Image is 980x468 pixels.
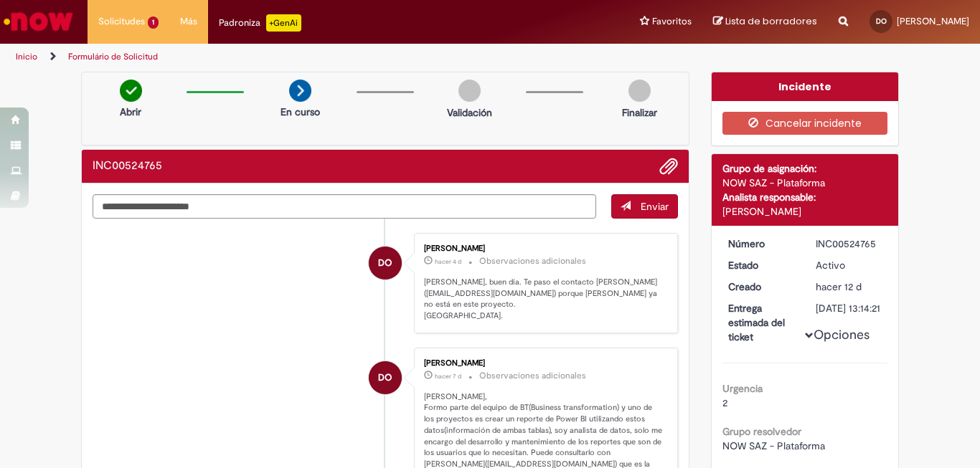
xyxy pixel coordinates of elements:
span: hacer 7 d [435,372,461,381]
time: 22/09/2025 15:49:00 [435,372,461,381]
ul: Rutas de acceso a la página [11,44,643,70]
span: hacer 4 d [435,257,461,266]
div: Analista responsable: [722,190,888,204]
span: [PERSON_NAME] [897,15,969,27]
b: Urgencia [722,382,763,395]
div: David Ortega [369,361,402,394]
img: img-circle-grey.png [628,80,651,102]
span: 2 [722,396,727,409]
b: Grupo resolvedor [722,425,801,438]
div: NOW SAZ - Plataforma [722,176,888,190]
h2: INC00524765 Historial de tickets [93,160,162,173]
div: [PERSON_NAME] [722,204,888,219]
span: Enviar [641,200,669,213]
div: [PERSON_NAME] [424,359,663,368]
img: check-circle-green.png [120,80,142,102]
button: Enviar [611,194,678,219]
span: DO [378,360,392,395]
p: Abrir [120,105,141,119]
a: Inicio [16,51,37,62]
div: [DATE] 13:14:21 [816,301,882,315]
span: DO [378,246,392,280]
span: Favoritos [652,14,692,29]
dt: Creado [717,280,806,294]
img: ServiceNow [1,7,75,36]
span: Solicitudes [98,14,145,29]
dt: Número [717,237,806,251]
p: +GenAi [266,14,301,32]
div: Activo [816,258,882,272]
img: img-circle-grey.png [458,80,481,102]
span: NOW SAZ - Plataforma [722,439,825,452]
div: Padroniza [219,14,301,32]
div: INC00524765 [816,237,882,251]
span: Más [180,14,197,29]
img: arrow-next.png [289,80,311,102]
a: Lista de borradores [713,15,817,29]
dt: Estado [717,258,806,272]
textarea: Escriba aquí su mensaje… [93,194,596,219]
small: Observaciones adicionales [479,370,586,382]
p: [PERSON_NAME], buen día. Te paso el contacto [PERSON_NAME]([EMAIL_ADDRESS][DOMAIN_NAME]) porque [... [424,277,663,322]
span: 1 [148,16,159,29]
p: En curso [281,105,320,119]
div: 18/09/2025 09:27:10 [816,280,882,294]
div: [PERSON_NAME] [424,244,663,253]
time: 25/09/2025 12:55:32 [435,257,461,266]
div: Grupo de asignación: [722,161,888,176]
div: David Ortega [369,247,402,280]
span: hacer 12 d [816,280,862,293]
small: Observaciones adicionales [479,255,586,267]
p: Validación [447,105,492,120]
div: Incidente [712,72,899,101]
span: DO [876,16,887,26]
span: Lista de borradores [725,14,817,28]
p: Finalizar [622,105,657,120]
button: Cancelar incidente [722,112,888,135]
dt: Entrega estimada del ticket [717,301,806,344]
button: Agregar archivos adjuntos [659,157,678,176]
a: Formulário de Solicitud [68,51,158,62]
